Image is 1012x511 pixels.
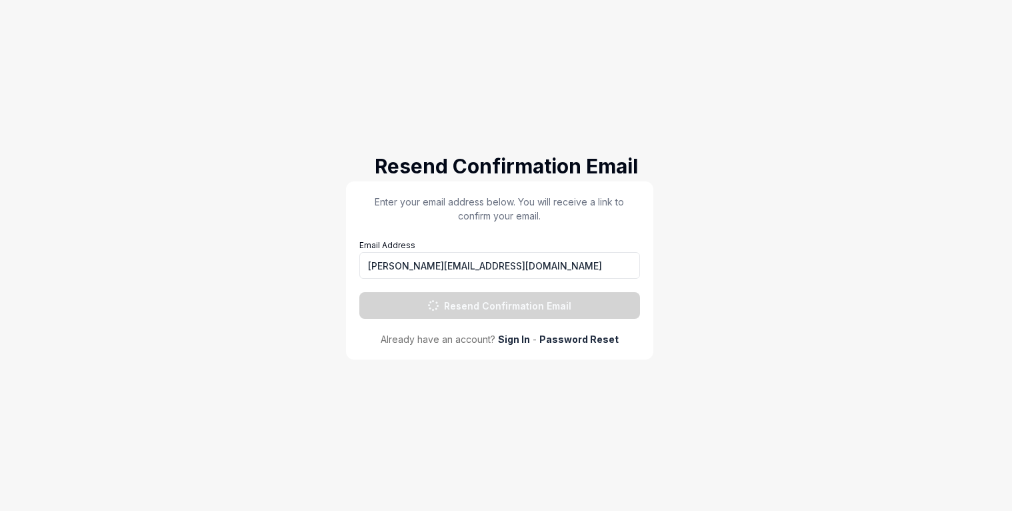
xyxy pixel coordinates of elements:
a: Sign In [498,332,530,346]
a: Password Reset [539,332,619,346]
label: Email Address [359,240,640,279]
input: Email Address [359,252,640,279]
p: Enter your email address below. You will receive a link to confirm your email. [359,195,640,223]
h2: Resend Confirmation Email [346,151,666,181]
span: Already have an account? [381,332,495,346]
button: Resend Confirmation Email [359,292,640,319]
span: - [533,332,537,346]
